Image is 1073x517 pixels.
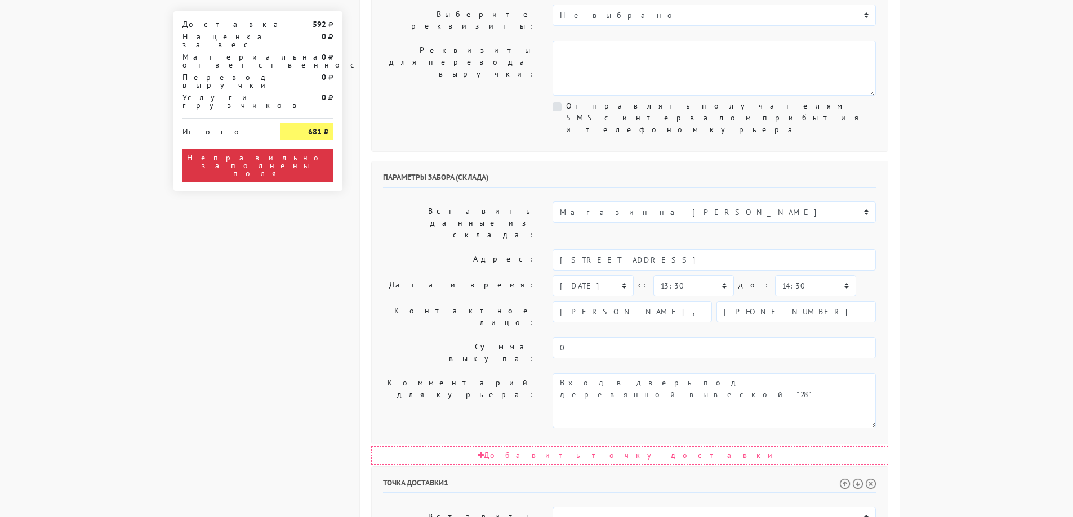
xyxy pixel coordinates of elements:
[553,301,712,322] input: Имя
[322,52,326,62] strong: 0
[716,301,876,322] input: Телефон
[322,32,326,42] strong: 0
[375,301,545,332] label: Контактное лицо:
[375,337,545,368] label: Сумма выкупа:
[638,275,649,295] label: c:
[182,123,264,136] div: Итого
[174,53,272,69] div: Материальная ответственность
[174,93,272,109] div: Услуги грузчиков
[174,20,272,28] div: Доставка
[375,5,545,36] label: Выберите реквизиты:
[308,127,322,137] strong: 681
[375,275,545,296] label: Дата и время:
[375,201,545,245] label: Вставить данные из склада:
[566,100,876,136] label: Отправлять получателям SMS с интервалом прибытия и телефоном курьера
[322,72,326,82] strong: 0
[444,478,448,488] span: 1
[313,19,326,29] strong: 592
[174,73,272,89] div: Перевод выручки
[371,446,888,465] div: Добавить точку доставки
[322,92,326,102] strong: 0
[383,478,876,493] h6: Точка доставки
[383,173,876,188] h6: Параметры забора (склада)
[553,373,876,428] textarea: Вход в дверь под деревянной вывеской "28"
[375,249,545,271] label: Адрес:
[182,149,333,182] div: Неправильно заполнены поля
[738,275,771,295] label: до:
[375,41,545,96] label: Реквизиты для перевода выручки:
[375,373,545,428] label: Комментарий для курьера:
[174,33,272,48] div: Наценка за вес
